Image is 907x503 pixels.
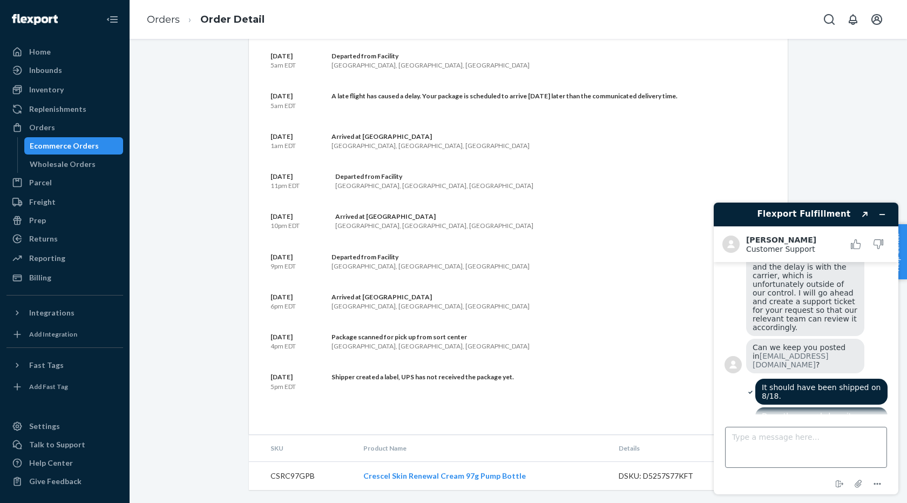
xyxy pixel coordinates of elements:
a: Freight [6,193,123,211]
button: Give Feedback [6,473,123,490]
button: Talk to Support [6,436,123,453]
a: Orders [6,119,123,136]
a: Add Integration [6,326,123,343]
div: [GEOGRAPHIC_DATA], [GEOGRAPHIC_DATA], [GEOGRAPHIC_DATA] [331,141,530,150]
p: 5pm EDT [270,382,296,391]
a: Orders [147,14,180,25]
div: [GEOGRAPHIC_DATA], [GEOGRAPHIC_DATA], [GEOGRAPHIC_DATA] [331,301,530,311]
a: Returns [6,230,123,247]
a: Settings [6,418,123,435]
div: [GEOGRAPHIC_DATA], [GEOGRAPHIC_DATA], [GEOGRAPHIC_DATA] [331,341,530,351]
th: SKU [249,435,355,462]
div: DSKU: D5257S77KFT [619,471,720,481]
button: Fast Tags [6,357,123,374]
div: [GEOGRAPHIC_DATA], [GEOGRAPHIC_DATA], [GEOGRAPHIC_DATA] [331,261,530,271]
div: A late flight has caused a delay. Your package is scheduled to arrive [DATE] later than the commu... [331,91,678,100]
p: [DATE] [270,372,296,381]
p: 5am EDT [270,101,296,110]
div: Inbounds [29,65,62,76]
button: Close Navigation [101,9,123,30]
span: Chat [25,8,48,17]
a: Order Detail [200,14,265,25]
div: Add Integration [29,330,77,339]
div: Freight [29,197,56,207]
div: Package scanned for pick up from sort center [331,332,530,341]
a: Parcel [6,174,123,191]
a: Home [6,43,123,61]
a: Reporting [6,250,123,267]
div: Parcel [29,177,52,188]
th: Product Name [355,435,610,462]
div: Arrived at [GEOGRAPHIC_DATA] [331,132,530,141]
p: 11pm EDT [270,181,300,190]
p: [DATE] [270,132,296,141]
div: Departed from Facility [331,51,530,61]
p: [DATE] [270,292,296,301]
p: 1am EDT [270,141,296,150]
div: Give Feedback [29,476,82,487]
a: Prep [6,212,123,229]
div: Reporting [29,253,65,264]
p: 10pm EDT [270,221,300,230]
button: Open account menu [866,9,888,30]
div: [GEOGRAPHIC_DATA], [GEOGRAPHIC_DATA], [GEOGRAPHIC_DATA] [335,181,533,190]
a: Crescel Skin Renewal Cream 97g Pump Bottle [363,471,526,480]
div: Arrived at [GEOGRAPHIC_DATA] [335,212,533,221]
div: Inventory [29,84,64,95]
a: Ecommerce Orders [24,137,124,155]
div: Departed from Facility [335,172,533,181]
th: Details [610,435,729,462]
button: Open notifications [842,9,864,30]
div: Replenishments [29,104,86,115]
a: Inbounds [6,62,123,79]
img: Flexport logo [12,14,58,25]
p: [DATE] [270,51,296,61]
div: Talk to Support [29,439,85,450]
p: [DATE] [270,332,296,341]
button: Open Search Box [818,9,840,30]
p: [DATE] [270,212,300,221]
div: Wholesale Orders [30,159,96,170]
div: Shipper created a label, UPS has not received the package yet. [331,372,514,381]
div: Arrived at [GEOGRAPHIC_DATA] [331,292,530,301]
iframe: Find more information here [705,194,907,503]
p: [DATE] [270,91,296,100]
a: Inventory [6,81,123,98]
td: CSRC97GPB [249,461,355,490]
div: Prep [29,215,46,226]
p: 9pm EDT [270,261,296,271]
div: Integrations [29,307,75,318]
p: 6pm EDT [270,301,296,311]
p: 5am EDT [270,61,296,70]
a: Add Fast Tag [6,378,123,395]
div: Departed from Facility [331,252,530,261]
div: Help Center [29,458,73,468]
p: [DATE] [270,172,300,181]
p: [DATE] [270,252,296,261]
button: Integrations [6,304,123,321]
a: Wholesale Orders [24,156,124,173]
div: Home [29,46,51,57]
a: Billing [6,269,123,286]
div: Billing [29,272,51,283]
a: Help Center [6,454,123,472]
div: [GEOGRAPHIC_DATA], [GEOGRAPHIC_DATA], [GEOGRAPHIC_DATA] [331,61,530,70]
